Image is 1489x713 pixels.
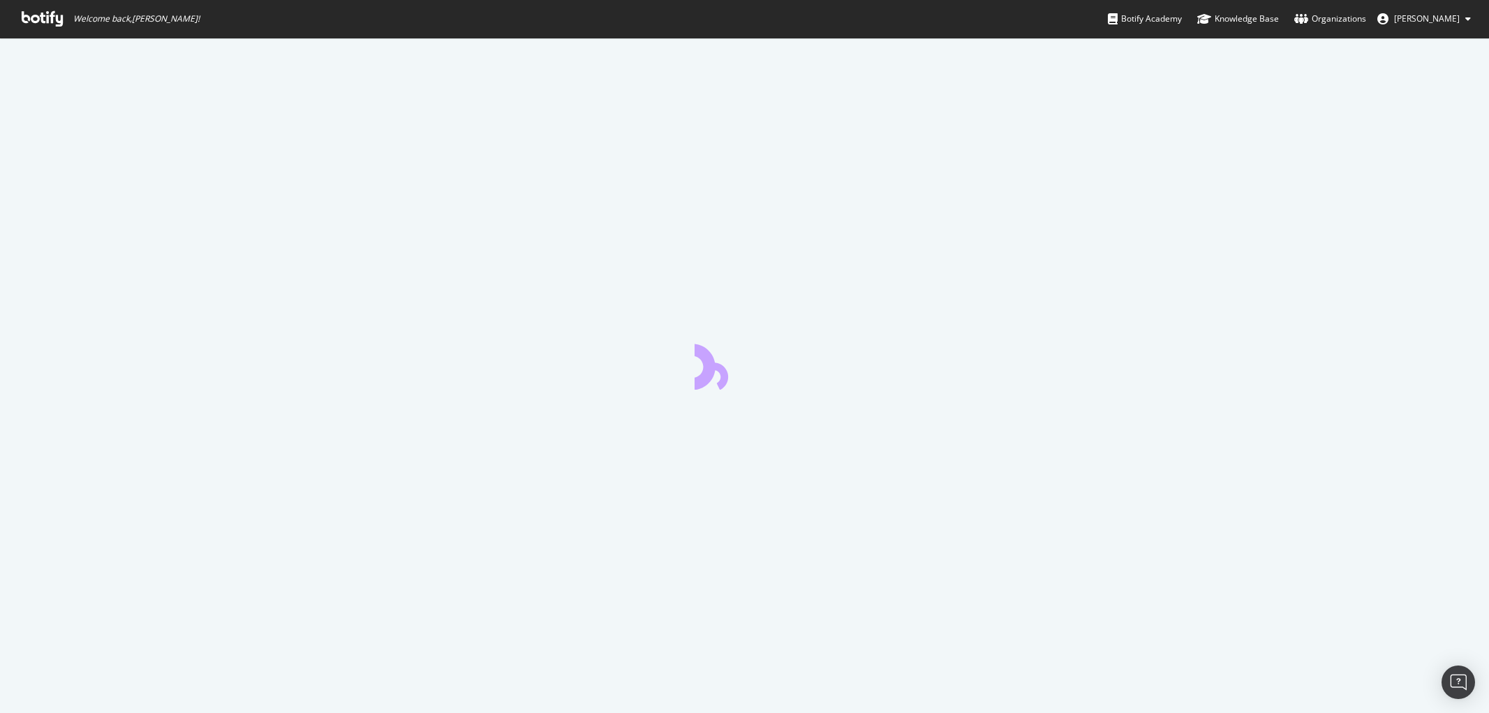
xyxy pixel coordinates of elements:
[1197,12,1279,26] div: Knowledge Base
[1394,13,1460,24] span: Gwendoline Barreau
[695,339,795,390] div: animation
[1366,8,1482,30] button: [PERSON_NAME]
[73,13,200,24] span: Welcome back, [PERSON_NAME] !
[1108,12,1182,26] div: Botify Academy
[1294,12,1366,26] div: Organizations
[1442,666,1475,699] div: Open Intercom Messenger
